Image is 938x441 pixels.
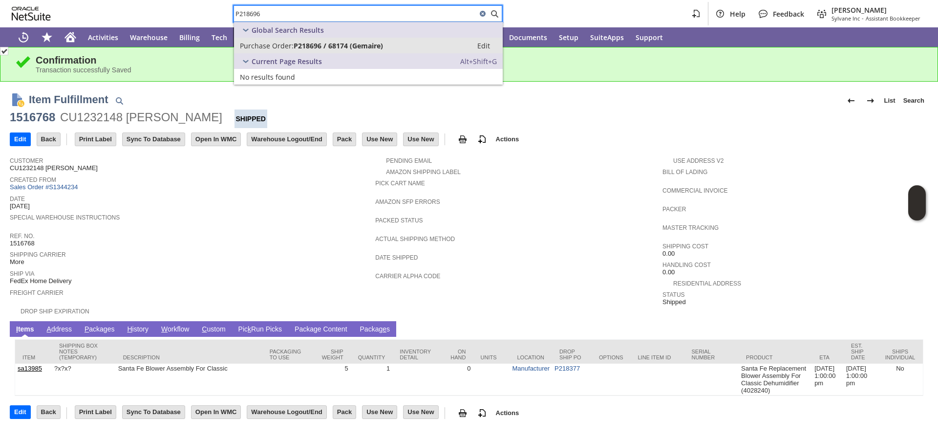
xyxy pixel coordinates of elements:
[312,364,351,396] td: 5
[866,15,920,22] span: Assistant Bookkeeper
[476,133,488,145] img: add-record.svg
[442,364,473,396] td: 0
[553,27,584,47] a: Setup
[404,406,438,419] input: Use New
[481,354,503,360] div: Units
[559,349,584,360] div: Drop Ship PO
[234,69,503,85] a: No results found
[82,325,117,334] a: Packages
[467,40,501,51] a: Edit:
[294,41,383,50] span: P218696 / 68174 (Gemaire)
[375,180,425,187] a: Pick Cart Name
[123,406,185,419] input: Sync To Database
[75,133,116,146] input: Print Label
[662,224,719,231] a: Master Tracking
[10,157,43,164] a: Customer
[113,95,125,107] img: Quick Find
[10,202,30,210] span: [DATE]
[252,25,324,35] span: Global Search Results
[662,262,711,268] a: Handling Cost
[865,95,876,107] img: Next
[877,364,923,396] td: No
[375,236,455,243] a: Actual Shipping Method
[124,27,173,47] a: Warehouse
[10,183,80,191] a: Sales Order #S1344234
[351,364,393,396] td: 1
[375,217,423,224] a: Packed Status
[362,133,397,146] input: Use New
[192,406,241,419] input: Open In WMC
[36,66,923,74] div: Transaction successfully Saved
[234,110,267,128] div: Shipped
[36,55,923,66] div: Confirmation
[18,365,42,372] a: sa13985
[41,31,53,43] svg: Shortcuts
[739,364,812,396] td: Santa Fe Replacement Blower Assembly For Classic Dehumidifier (4028240)
[10,270,34,277] a: Ship Via
[404,133,438,146] input: Use New
[64,31,76,43] svg: Home
[159,325,192,334] a: Workflow
[85,325,89,333] span: P
[812,364,844,396] td: [DATE] 1:00:00 pm
[240,41,294,50] span: Purchase Order:
[509,33,547,42] span: Documents
[248,325,251,333] span: k
[60,110,222,125] div: CU1232148 [PERSON_NAME]
[21,308,89,315] a: Drop Ship Expiration
[375,273,440,280] a: Carrier Alpha Code
[202,325,207,333] span: C
[831,15,860,22] span: Sylvane Inc
[662,298,686,306] span: Shipped
[14,325,37,334] a: Items
[10,233,35,240] a: Ref. No.
[22,354,44,360] div: Item
[320,349,343,360] div: Ship Weight
[247,406,326,419] input: Warehouse Logout/End
[908,185,926,220] iframe: Click here to launch Oracle Guided Learning Help Panel
[885,349,916,360] div: Ships Individual
[746,354,805,360] div: Product
[673,157,724,164] a: Use Address V2
[179,33,200,42] span: Billing
[386,157,432,164] a: Pending Email
[492,135,523,143] a: Actions
[517,354,545,360] div: Location
[10,164,98,172] span: CU1232148 [PERSON_NAME]
[12,27,35,47] a: Recent Records
[899,93,928,109] a: Search
[125,325,151,334] a: History
[358,354,385,360] div: Quantity
[233,27,281,47] a: Customers
[851,343,870,360] div: Est. Ship Date
[16,325,18,333] span: I
[630,27,669,47] a: Support
[662,243,708,250] a: Shipping Cost
[691,349,731,360] div: Serial Number
[192,133,241,146] input: Open In WMC
[123,354,255,360] div: Description
[489,8,500,20] svg: Search
[590,33,624,42] span: SuiteApps
[10,251,66,258] a: Shipping Carrier
[662,250,675,258] span: 0.00
[10,289,64,296] a: Freight Carrier
[449,349,466,360] div: On Hand
[862,15,864,22] span: -
[457,133,469,145] img: print.svg
[10,176,56,183] a: Created From
[512,365,550,372] a: Manufacturer
[383,325,386,333] span: e
[173,27,206,47] a: Billing
[844,364,877,396] td: [DATE] 1:00:00 pm
[123,133,185,146] input: Sync To Database
[59,343,108,360] div: Shipping Box Notes (Temporary)
[10,277,71,285] span: FedEx Home Delivery
[492,409,523,417] a: Actions
[234,38,503,53] a: Purchase Order:P218696 / 68174 (Gemaire)Edit:
[662,206,686,213] a: Packer
[18,31,29,43] svg: Recent Records
[460,57,497,66] span: Alt+Shift+G
[236,325,284,334] a: PickRun Picks
[10,110,55,125] div: 1516768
